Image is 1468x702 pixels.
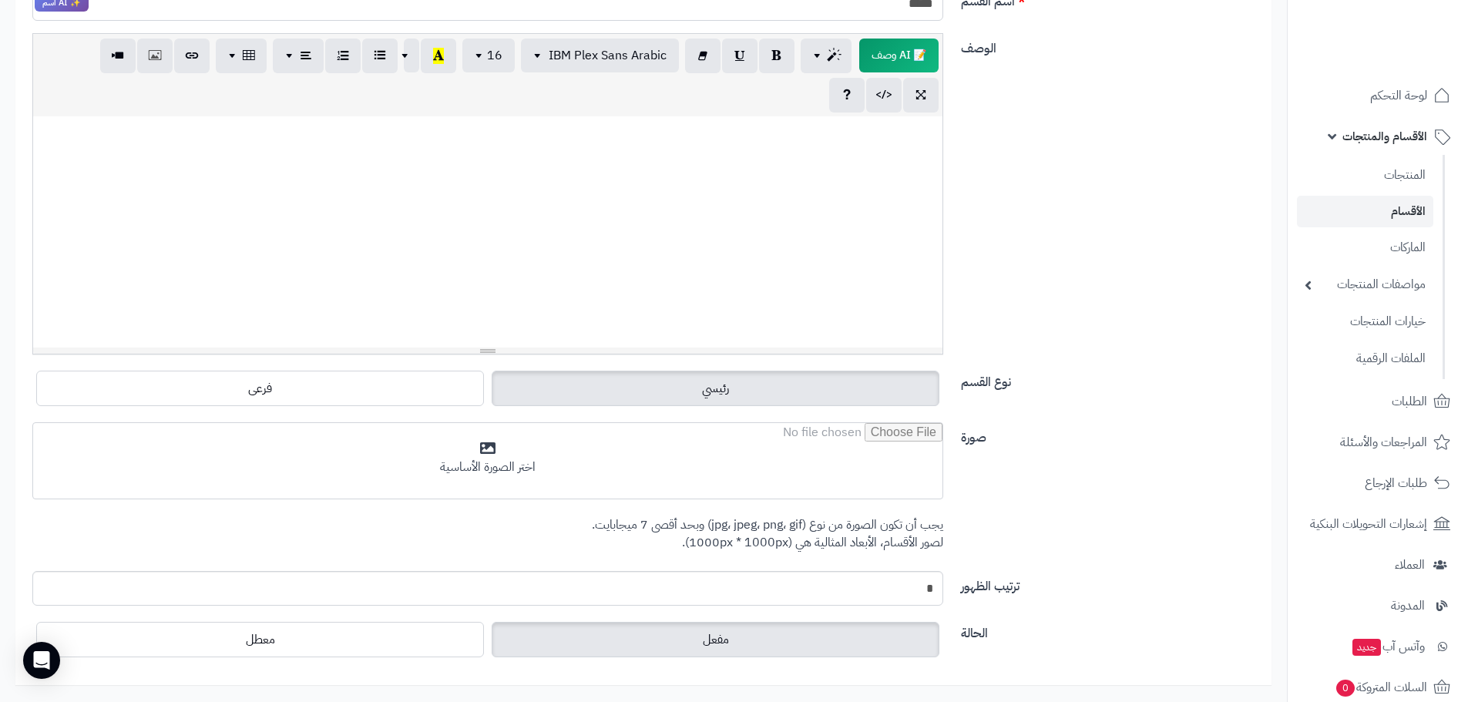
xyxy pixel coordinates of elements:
[1340,432,1427,453] span: المراجعات والأسئلة
[1352,639,1381,656] span: جديد
[1297,546,1459,583] a: العملاء
[1297,587,1459,624] a: المدونة
[1335,677,1427,698] span: السلات المتروكة
[1297,383,1459,420] a: الطلبات
[1297,424,1459,461] a: المراجعات والأسئلة
[248,379,272,398] span: فرعى
[859,39,939,72] span: انقر لاستخدام رفيقك الذكي
[549,46,667,65] span: IBM Plex Sans Arabic
[1297,196,1433,227] a: الأقسام
[1297,628,1459,665] a: وآتس آبجديد
[1370,85,1427,106] span: لوحة التحكم
[1297,231,1433,264] a: الماركات
[1297,268,1433,301] a: مواصفات المنتجات
[702,379,729,398] span: رئيسي
[1297,506,1459,542] a: إشعارات التحويلات البنكية
[1297,342,1433,375] a: الملفات الرقمية
[246,630,275,649] span: معطل
[1335,679,1355,697] span: 0
[1297,159,1433,192] a: المنتجات
[1391,595,1425,616] span: المدونة
[487,46,502,65] span: 16
[521,39,679,72] button: IBM Plex Sans Arabic
[1297,465,1459,502] a: طلبات الإرجاع
[32,516,943,552] p: يجب أن تكون الصورة من نوع (jpg، jpeg، png، gif) وبحد أقصى 7 ميجابايت. لصور الأقسام، الأبعاد المثا...
[1365,472,1427,494] span: طلبات الإرجاع
[703,630,729,649] span: مفعل
[1297,305,1433,338] a: خيارات المنتجات
[462,39,515,72] button: 16
[1310,513,1427,535] span: إشعارات التحويلات البنكية
[955,571,1266,596] label: ترتيب الظهور
[955,33,1266,58] label: الوصف
[1395,554,1425,576] span: العملاء
[23,642,60,679] div: Open Intercom Messenger
[955,618,1266,643] label: الحالة
[1351,636,1425,657] span: وآتس آب
[1363,22,1453,55] img: logo-2.png
[1297,77,1459,114] a: لوحة التحكم
[955,422,1266,447] label: صورة
[1392,391,1427,412] span: الطلبات
[955,367,1266,391] label: نوع القسم
[1342,126,1427,147] span: الأقسام والمنتجات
